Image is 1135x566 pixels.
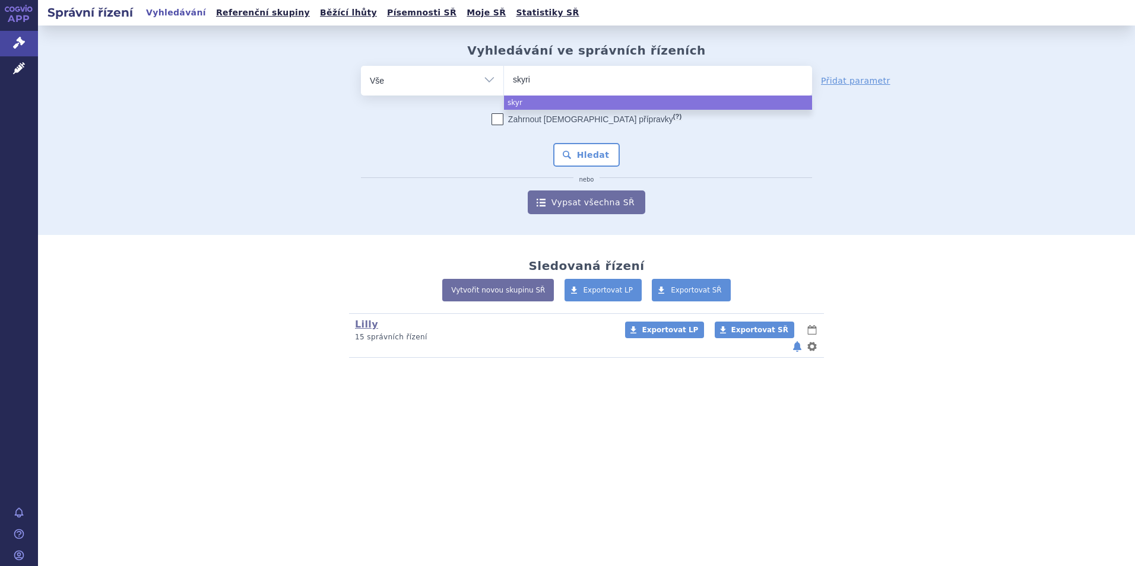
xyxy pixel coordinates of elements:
[355,332,610,342] p: 15 správních řízení
[492,113,681,125] label: Zahrnout [DEMOGRAPHIC_DATA] přípravky
[821,75,890,87] a: Přidat parametr
[715,322,794,338] a: Exportovat SŘ
[565,279,642,301] a: Exportovat LP
[584,286,633,294] span: Exportovat LP
[625,322,704,338] a: Exportovat LP
[673,113,681,120] abbr: (?)
[553,143,620,167] button: Hledat
[528,190,645,214] a: Vypsat všechna SŘ
[512,5,582,21] a: Statistiky SŘ
[652,279,731,301] a: Exportovat SŘ
[213,5,313,21] a: Referenční skupiny
[463,5,509,21] a: Moje SŘ
[38,4,142,21] h2: Správní řízení
[671,286,722,294] span: Exportovat SŘ
[573,176,600,183] i: nebo
[383,5,460,21] a: Písemnosti SŘ
[442,279,554,301] a: Vytvořit novou skupinu SŘ
[642,326,698,334] span: Exportovat LP
[528,259,644,273] h2: Sledovaná řízení
[731,326,788,334] span: Exportovat SŘ
[806,323,818,337] button: lhůty
[467,43,706,58] h2: Vyhledávání ve správních řízeních
[806,339,818,354] button: nastavení
[504,96,812,110] li: skyr
[142,5,210,21] a: Vyhledávání
[791,339,803,354] button: notifikace
[316,5,381,21] a: Běžící lhůty
[355,319,378,330] a: Lilly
